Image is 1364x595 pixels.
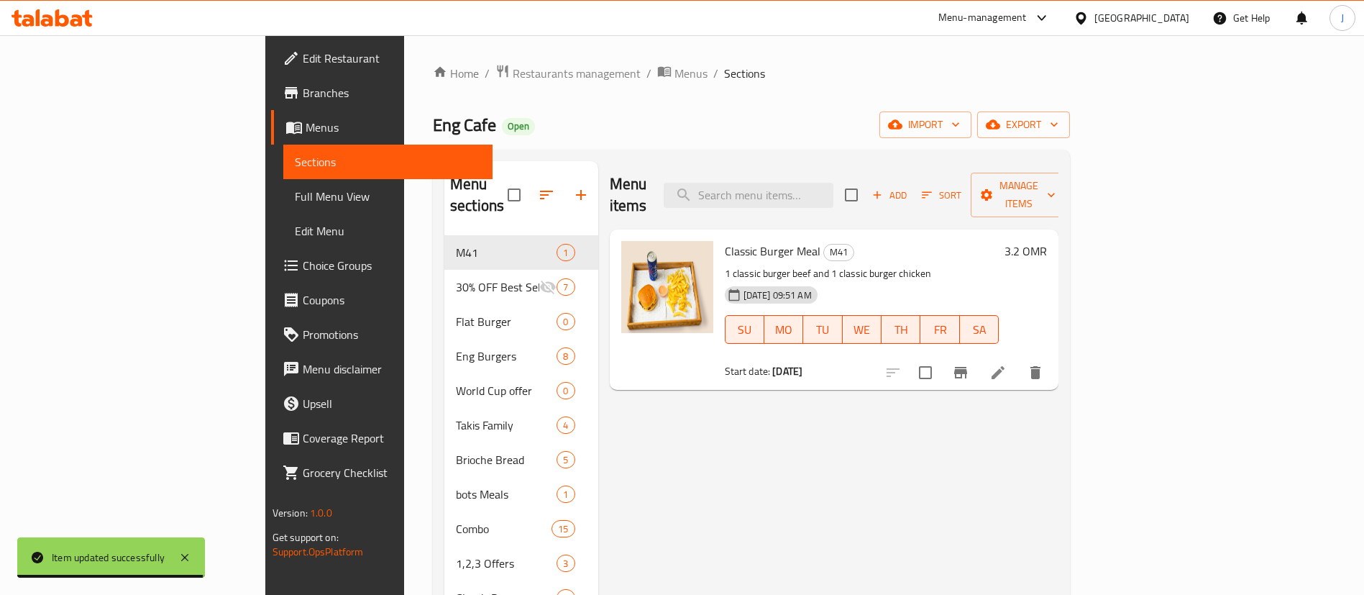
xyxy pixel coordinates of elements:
[564,178,598,212] button: Add section
[271,41,493,76] a: Edit Restaurant
[557,281,574,294] span: 7
[271,76,493,110] a: Branches
[966,319,993,340] span: SA
[557,278,575,296] div: items
[738,289,818,302] span: [DATE] 09:51 AM
[306,119,482,136] span: Menus
[725,240,820,262] span: Classic Burger Meal
[502,118,535,135] div: Open
[456,244,557,261] span: M41
[303,430,482,447] span: Coverage Report
[310,504,332,522] span: 1.0.0
[444,304,598,339] div: Flat Burger0
[971,173,1067,217] button: Manage items
[444,442,598,477] div: Brioche Bread5
[557,244,575,261] div: items
[551,520,575,537] div: items
[1018,355,1053,390] button: delete
[456,313,557,330] div: Flat Burger
[770,319,797,340] span: MO
[456,520,551,537] span: Combo
[456,417,557,434] span: Takis Family
[456,486,557,503] span: bots Meals
[557,451,575,468] div: items
[295,188,482,205] span: Full Menu View
[610,173,647,217] h2: Menu items
[271,317,493,352] a: Promotions
[926,319,953,340] span: FR
[910,358,940,388] span: Select to update
[271,421,493,455] a: Coverage Report
[529,178,564,212] span: Sort sections
[273,528,339,547] span: Get support on:
[303,291,482,309] span: Coupons
[295,222,482,240] span: Edit Menu
[938,9,1027,27] div: Menu-management
[621,241,713,333] img: Classic Burger Meal
[557,486,575,503] div: items
[456,348,557,365] span: Eng Burgers
[674,65,708,82] span: Menus
[725,265,999,283] p: 1 classic burger beef and 1 classic burger chicken
[495,64,641,83] a: Restaurants management
[456,555,557,572] span: 1,2,3 Offers
[273,504,308,522] span: Version:
[557,557,574,571] span: 3
[960,315,999,344] button: SA
[283,214,493,248] a: Edit Menu
[271,110,493,145] a: Menus
[456,382,557,399] span: World Cup offer
[303,360,482,378] span: Menu disclaimer
[809,319,836,340] span: TU
[713,65,718,82] li: /
[724,65,765,82] span: Sections
[920,315,959,344] button: FR
[836,180,866,210] span: Select section
[444,477,598,512] div: bots Meals1
[887,319,915,340] span: TH
[646,65,651,82] li: /
[891,116,960,134] span: import
[989,364,1007,381] a: Edit menu item
[882,315,920,344] button: TH
[977,112,1070,138] button: export
[824,244,853,260] span: M41
[1341,10,1344,26] span: J
[303,395,482,412] span: Upsell
[303,84,482,101] span: Branches
[879,112,971,138] button: import
[444,373,598,408] div: World Cup offer0
[848,319,876,340] span: WE
[271,455,493,490] a: Grocery Checklist
[866,184,912,206] button: Add
[552,522,574,536] span: 15
[725,362,771,381] span: Start date:
[557,384,574,398] span: 0
[271,283,493,317] a: Coupons
[303,464,482,481] span: Grocery Checklist
[557,417,575,434] div: items
[513,65,641,82] span: Restaurants management
[866,184,912,206] span: Add item
[982,177,1056,213] span: Manage items
[456,451,557,468] span: Brioche Bread
[444,339,598,373] div: Eng Burgers8
[725,315,764,344] button: SU
[764,315,803,344] button: MO
[283,145,493,179] a: Sections
[918,184,965,206] button: Sort
[557,453,574,467] span: 5
[1004,241,1047,261] h6: 3.2 OMR
[456,278,539,296] span: 30% OFF Best Sellers
[557,488,574,501] span: 1
[657,64,708,83] a: Menus
[271,352,493,386] a: Menu disclaimer
[303,326,482,343] span: Promotions
[433,109,496,141] span: Eng Cafe
[295,153,482,171] span: Sections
